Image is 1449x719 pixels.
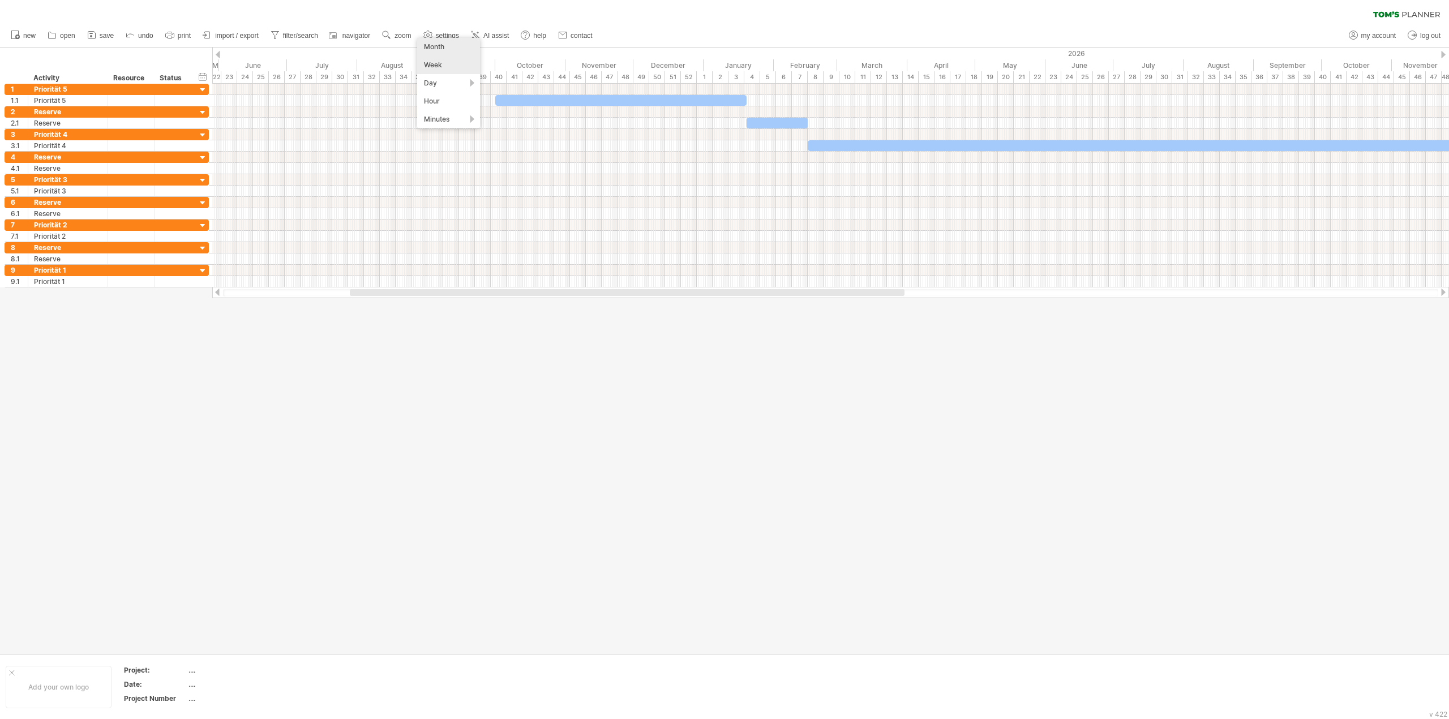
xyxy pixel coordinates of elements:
div: Reserve [34,197,102,208]
div: 3 [728,71,744,83]
a: help [518,28,550,43]
div: Date: [124,679,186,689]
div: April 2026 [907,59,975,71]
div: 37 [1267,71,1283,83]
div: 3 [11,129,28,140]
div: 26 [269,71,285,83]
div: 7 [11,219,28,230]
div: Reserve [34,242,102,253]
div: 5 [11,174,28,185]
div: 33 [380,71,396,83]
div: Project Number [124,694,186,703]
div: 25 [253,71,269,83]
div: 4.1 [11,163,28,174]
div: 30 [1156,71,1172,83]
div: 52 [681,71,697,83]
div: July 2025 [287,59,357,71]
div: September 2026 [1254,59,1322,71]
span: open [60,32,75,40]
div: 49 [633,71,649,83]
div: Priorität 2 [34,231,102,242]
span: zoom [395,32,411,40]
span: navigator [342,32,370,40]
div: February 2026 [774,59,837,71]
div: 39 [1299,71,1315,83]
div: 29 [1141,71,1156,83]
div: 24 [237,71,253,83]
div: June 2025 [219,59,287,71]
div: 6.1 [11,208,28,219]
span: my account [1361,32,1396,40]
div: .... [188,679,284,689]
div: Week [417,56,480,74]
a: contact [555,28,596,43]
div: May 2026 [975,59,1045,71]
div: Priorität 5 [34,84,102,94]
span: new [23,32,36,40]
div: 8 [808,71,824,83]
a: AI assist [468,28,512,43]
div: 21 [1014,71,1030,83]
div: 8 [11,242,28,253]
div: 43 [538,71,554,83]
div: 35 [1236,71,1251,83]
div: 9 [11,265,28,275]
div: Day [417,74,480,92]
div: July 2026 [1113,59,1184,71]
div: .... [188,665,284,675]
div: Hour [417,92,480,110]
div: 18 [966,71,982,83]
div: Reserve [34,163,102,174]
div: 7 [792,71,808,83]
div: 31 [1172,71,1188,83]
span: import / export [215,32,259,40]
span: log out [1420,32,1441,40]
div: Priorität 3 [34,174,102,185]
span: AI assist [483,32,509,40]
span: settings [436,32,459,40]
div: 41 [507,71,522,83]
div: Reserve [34,253,102,264]
div: March 2026 [837,59,907,71]
a: undo [123,28,157,43]
span: filter/search [283,32,318,40]
div: 16 [934,71,950,83]
div: 23 [1045,71,1061,83]
div: 14 [903,71,919,83]
div: Reserve [34,106,102,117]
div: 27 [1109,71,1125,83]
div: 34 [396,71,411,83]
div: November 2025 [565,59,633,71]
div: June 2026 [1045,59,1113,71]
a: open [45,28,79,43]
div: 46 [1410,71,1426,83]
div: December 2025 [633,59,704,71]
div: 5 [760,71,776,83]
div: 30 [332,71,348,83]
div: 40 [491,71,507,83]
div: Add your own logo [6,666,112,708]
div: 45 [1394,71,1410,83]
a: my account [1346,28,1399,43]
div: 31 [348,71,364,83]
div: Priorität 1 [34,276,102,287]
div: 51 [665,71,681,83]
div: 23 [221,71,237,83]
div: Reserve [34,152,102,162]
div: .... [188,694,284,703]
div: 28 [1125,71,1141,83]
div: 2 [713,71,728,83]
div: 4 [744,71,760,83]
div: 17 [950,71,966,83]
div: 9.1 [11,276,28,287]
div: 42 [522,71,538,83]
div: 44 [1378,71,1394,83]
div: 5.1 [11,186,28,196]
div: 1.1 [11,95,28,106]
div: 1 [697,71,713,83]
span: contact [571,32,593,40]
div: 8.1 [11,253,28,264]
div: 26 [1093,71,1109,83]
div: 47 [1426,71,1442,83]
div: August 2025 [357,59,427,71]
